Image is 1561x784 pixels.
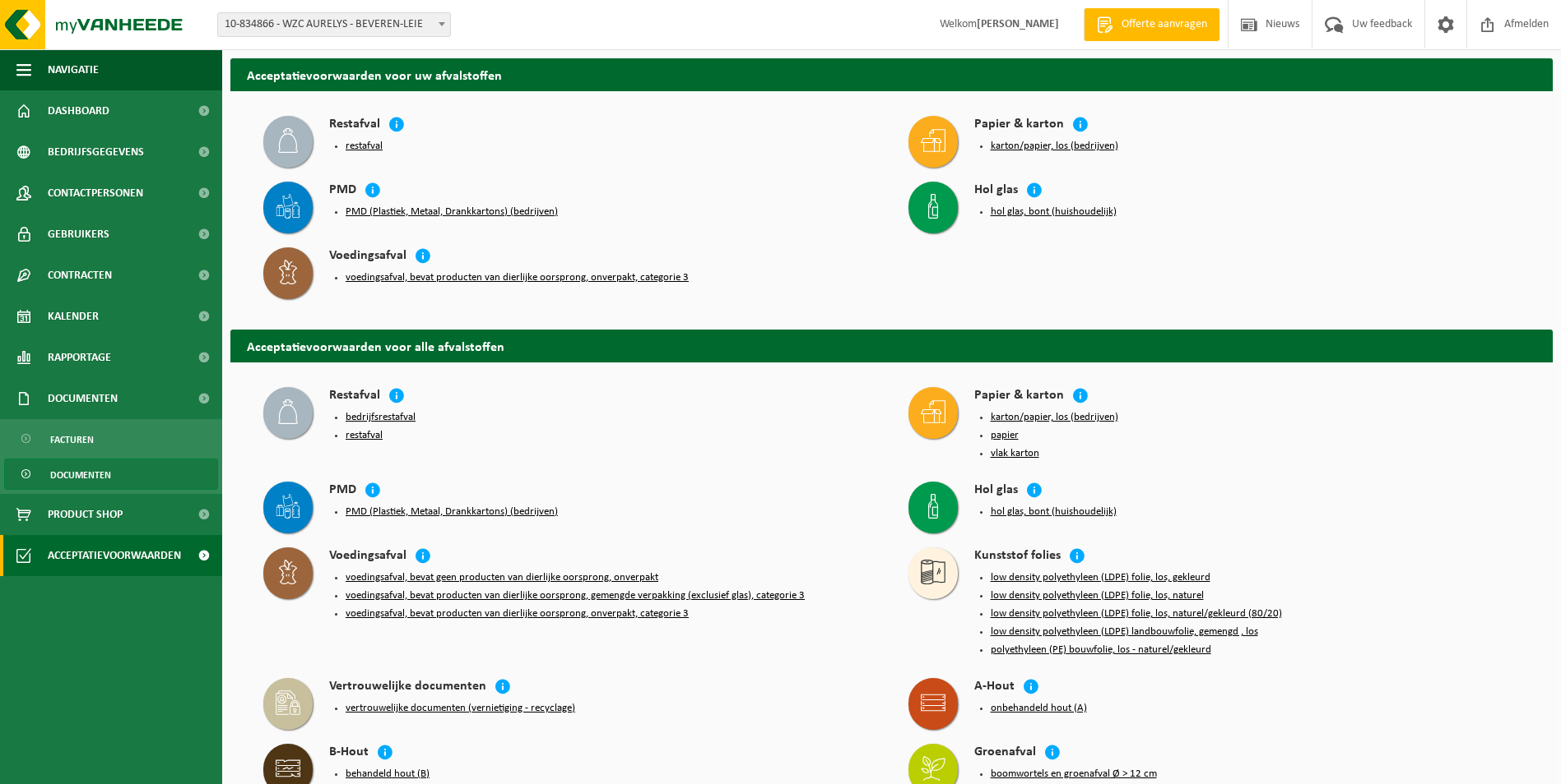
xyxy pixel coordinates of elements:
[346,205,558,219] button: PMD (Plastiek, Metaal, Drankkartons) (bedrijven)
[974,744,1036,763] h4: Groenafval
[991,429,1019,442] button: papier
[48,494,123,535] span: Product Shop
[346,571,658,584] button: voedingsafval, bevat geen producten van dierlijke oorsprong, onverpakt
[1117,16,1211,33] span: Offerte aanvragen
[991,505,1117,519] button: hol glas, bont (huishoudelijk)
[230,58,1553,90] h2: Acceptatievoorwaarden voor uw afvalstoffen
[48,255,112,296] span: Contracten
[48,337,111,378] span: Rapportage
[50,459,111,491] span: Documenten
[346,411,416,424] button: bedrijfsrestafval
[50,424,94,455] span: Facturen
[329,744,369,763] h4: B-Hout
[4,459,218,490] a: Documenten
[218,13,450,36] span: 10-834866 - WZC AURELYS - BEVEREN-LEIE
[230,330,1553,362] h2: Acceptatievoorwaarden voor alle afvalstoffen
[48,173,143,214] span: Contactpersonen
[991,607,1282,620] button: low density polyethyleen (LDPE) folie, los, naturel/gekleurd (80/20)
[977,18,1059,30] strong: [PERSON_NAME]
[4,423,218,454] a: Facturen
[329,678,486,697] h4: Vertrouwelijke documenten
[991,589,1204,602] button: low density polyethyleen (LDPE) folie, los, naturel
[329,247,407,266] h4: Voedingsafval
[346,271,689,284] button: voedingsafval, bevat producten van dierlijke oorsprong, onverpakt, categorie 3
[346,140,383,153] button: restafval
[48,296,99,337] span: Kalender
[329,482,356,500] h4: PMD
[48,131,144,173] span: Bedrijfsgegevens
[346,768,430,781] button: behandeld hout (B)
[991,447,1039,460] button: vlak karton
[48,214,109,255] span: Gebruikers
[991,702,1087,715] button: onbehandeld hout (A)
[974,482,1018,500] h4: Hol glas
[991,571,1210,584] button: low density polyethyleen (LDPE) folie, los, gekleurd
[48,90,109,131] span: Dashboard
[991,625,1258,639] button: low density polyethyleen (LDPE) landbouwfolie, gemengd , los
[48,535,181,576] span: Acceptatievoorwaarden
[991,643,1211,657] button: polyethyleen (PE) bouwfolie, los - naturel/gekleurd
[48,378,118,419] span: Documenten
[329,116,380,135] h4: Restafval
[329,387,380,406] h4: Restafval
[329,547,407,566] h4: Voedingsafval
[346,589,805,602] button: voedingsafval, bevat producten van dierlijke oorsprong, gemengde verpakking (exclusief glas), cat...
[974,547,1061,566] h4: Kunststof folies
[217,12,451,37] span: 10-834866 - WZC AURELYS - BEVEREN-LEIE
[974,182,1018,201] h4: Hol glas
[974,387,1064,406] h4: Papier & karton
[346,429,383,442] button: restafval
[991,205,1117,219] button: hol glas, bont (huishoudelijk)
[346,607,689,620] button: voedingsafval, bevat producten van dierlijke oorsprong, onverpakt, categorie 3
[991,140,1118,153] button: karton/papier, los (bedrijven)
[48,49,99,90] span: Navigatie
[991,768,1157,781] button: boomwortels en groenafval Ø > 12 cm
[974,678,1015,697] h4: A-Hout
[991,411,1118,424] button: karton/papier, los (bedrijven)
[346,702,575,715] button: vertrouwelijke documenten (vernietiging - recyclage)
[346,505,558,519] button: PMD (Plastiek, Metaal, Drankkartons) (bedrijven)
[329,182,356,201] h4: PMD
[974,116,1064,135] h4: Papier & karton
[1084,8,1220,41] a: Offerte aanvragen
